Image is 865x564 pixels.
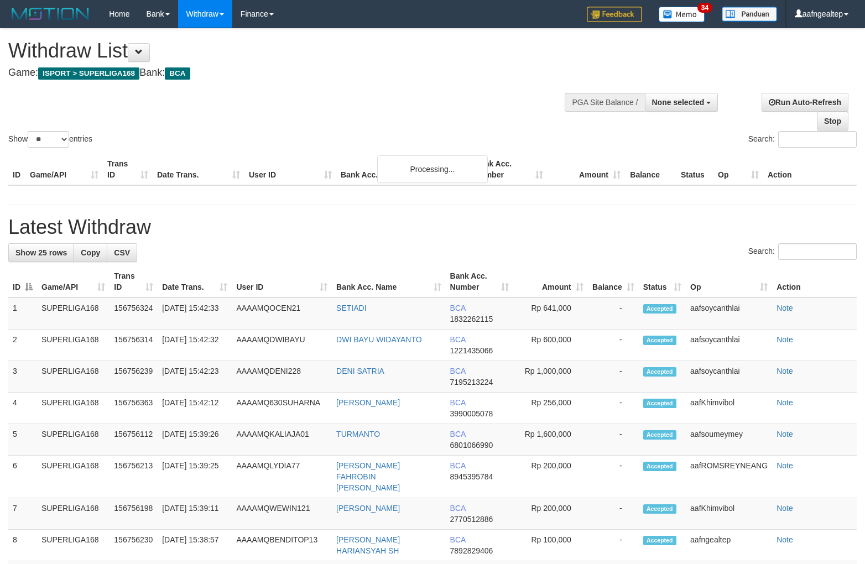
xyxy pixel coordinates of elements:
[643,367,676,377] span: Accepted
[513,456,588,498] td: Rp 200,000
[37,330,110,361] td: SUPERLIGA168
[778,131,857,148] input: Search:
[8,393,37,424] td: 4
[686,530,772,561] td: aafngealtep
[37,361,110,393] td: SUPERLIGA168
[110,297,158,330] td: 156756324
[107,243,137,262] a: CSV
[37,456,110,498] td: SUPERLIGA168
[643,304,676,314] span: Accepted
[777,367,793,375] a: Note
[158,530,232,561] td: [DATE] 15:38:57
[336,398,400,407] a: [PERSON_NAME]
[652,98,705,107] span: None selected
[450,367,466,375] span: BCA
[450,398,466,407] span: BCA
[153,154,244,185] th: Date Trans.
[450,515,493,524] span: Copy 2770512886 to clipboard
[722,7,777,22] img: panduan.png
[748,131,857,148] label: Search:
[232,361,332,393] td: AAAAMQDENI228
[513,330,588,361] td: Rp 600,000
[587,7,642,22] img: Feedback.jpg
[232,530,332,561] td: AAAAMQBENDITOP13
[15,248,67,257] span: Show 25 rows
[336,430,380,438] a: TURMANTO
[232,393,332,424] td: AAAAMQ630SUHARNA
[336,367,384,375] a: DENI SATRIA
[8,330,37,361] td: 2
[8,424,37,456] td: 5
[450,535,466,544] span: BCA
[777,430,793,438] a: Note
[772,266,857,297] th: Action
[763,154,857,185] th: Action
[165,67,190,80] span: BCA
[377,155,488,183] div: Processing...
[110,498,158,530] td: 156756198
[686,424,772,456] td: aafsoumeymey
[158,330,232,361] td: [DATE] 15:42:32
[777,461,793,470] a: Note
[588,266,639,297] th: Balance: activate to sort column ascending
[81,248,100,257] span: Copy
[450,315,493,323] span: Copy 1832262115 to clipboard
[748,243,857,260] label: Search:
[686,393,772,424] td: aafKhimvibol
[8,131,92,148] label: Show entries
[158,456,232,498] td: [DATE] 15:39:25
[110,456,158,498] td: 156756213
[588,361,639,393] td: -
[450,409,493,418] span: Copy 3990005078 to clipboard
[777,398,793,407] a: Note
[450,335,466,344] span: BCA
[37,424,110,456] td: SUPERLIGA168
[336,154,470,185] th: Bank Acc. Name
[588,297,639,330] td: -
[336,461,400,492] a: [PERSON_NAME] FAHROBIN [PERSON_NAME]
[114,248,130,257] span: CSV
[643,399,676,408] span: Accepted
[158,361,232,393] td: [DATE] 15:42:23
[8,297,37,330] td: 1
[817,112,848,130] a: Stop
[37,498,110,530] td: SUPERLIGA168
[777,504,793,513] a: Note
[686,456,772,498] td: aafROMSREYNEANG
[158,498,232,530] td: [DATE] 15:39:11
[588,530,639,561] td: -
[643,336,676,345] span: Accepted
[513,297,588,330] td: Rp 641,000
[232,330,332,361] td: AAAAMQDWIBAYU
[450,441,493,450] span: Copy 6801066990 to clipboard
[110,266,158,297] th: Trans ID: activate to sort column ascending
[777,304,793,312] a: Note
[777,335,793,344] a: Note
[8,154,25,185] th: ID
[110,361,158,393] td: 156756239
[588,424,639,456] td: -
[659,7,705,22] img: Button%20Memo.svg
[8,243,74,262] a: Show 25 rows
[103,154,153,185] th: Trans ID
[713,154,763,185] th: Op
[232,498,332,530] td: AAAAMQWEWIN121
[8,498,37,530] td: 7
[336,335,422,344] a: DWI BAYU WIDAYANTO
[158,393,232,424] td: [DATE] 15:42:12
[450,504,466,513] span: BCA
[232,424,332,456] td: AAAAMQKALIAJA01
[450,472,493,481] span: Copy 8945395784 to clipboard
[8,6,92,22] img: MOTION_logo.png
[777,535,793,544] a: Note
[110,330,158,361] td: 156756314
[686,361,772,393] td: aafsoycanthlai
[110,530,158,561] td: 156756230
[25,154,103,185] th: Game/API
[37,297,110,330] td: SUPERLIGA168
[158,424,232,456] td: [DATE] 15:39:26
[762,93,848,112] a: Run Auto-Refresh
[450,430,466,438] span: BCA
[513,424,588,456] td: Rp 1,600,000
[8,456,37,498] td: 6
